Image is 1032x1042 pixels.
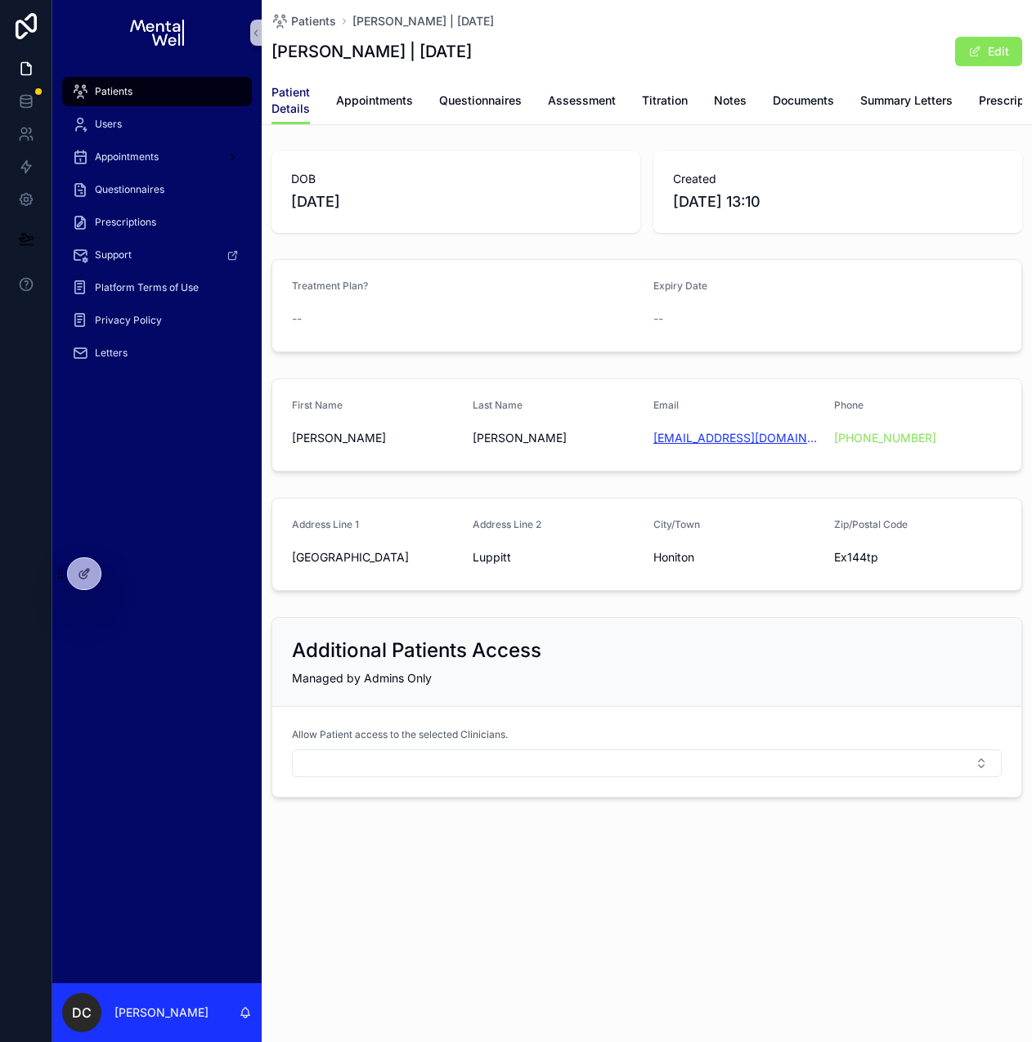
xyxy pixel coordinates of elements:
span: Zip/Postal Code [834,518,908,530]
span: -- [653,311,663,327]
span: Summary Letters [860,92,953,109]
span: [PERSON_NAME] [292,430,460,446]
span: Assessment [548,92,616,109]
span: Managed by Admins Only [292,671,432,685]
span: Expiry Date [653,280,707,292]
span: Privacy Policy [95,314,162,327]
span: Appointments [336,92,413,109]
a: Notes [714,86,747,119]
a: Patients [271,13,336,29]
a: Patients [62,77,252,106]
h2: Additional Patients Access [292,637,541,664]
span: [GEOGRAPHIC_DATA] [292,549,460,566]
span: Questionnaires [95,183,164,196]
button: Edit [955,37,1022,66]
img: App logo [130,20,183,46]
a: [PERSON_NAME] | [DATE] [352,13,494,29]
span: [DATE] [291,190,621,213]
p: [PERSON_NAME] [114,1004,209,1021]
a: Letters [62,338,252,368]
span: -- [292,311,302,327]
span: Patient Details [271,84,310,117]
h1: [PERSON_NAME] | [DATE] [271,40,472,63]
span: Patients [95,85,132,98]
span: Appointments [95,150,159,163]
a: Support [62,240,252,270]
span: Patients [291,13,336,29]
span: Users [95,118,122,131]
a: Platform Terms of Use [62,273,252,302]
span: [PERSON_NAME] [473,430,640,446]
a: [PHONE_NUMBER] [834,430,936,446]
span: Address Line 2 [473,518,541,530]
a: Appointments [62,142,252,172]
span: First Name [292,399,343,411]
span: Created [673,171,1003,187]
span: Prescriptions [95,216,156,229]
a: [EMAIL_ADDRESS][DOMAIN_NAME] [653,430,821,446]
span: Platform Terms of Use [95,281,199,294]
a: Assessment [548,86,616,119]
span: DOB [291,171,621,187]
span: Luppitt [473,549,640,566]
a: Titration [642,86,688,119]
span: Treatment Plan? [292,280,368,292]
span: Ex144tp [834,549,1002,566]
span: DC [72,1003,92,1022]
div: scrollable content [52,65,262,389]
a: Privacy Policy [62,306,252,335]
span: Questionnaires [439,92,522,109]
a: Documents [773,86,834,119]
a: Appointments [336,86,413,119]
a: Summary Letters [860,86,953,119]
a: Questionnaires [62,175,252,204]
a: Questionnaires [439,86,522,119]
span: Email [653,399,679,411]
span: Phone [834,399,864,411]
button: Select Button [292,749,1002,777]
a: Users [62,110,252,139]
span: Allow Patient access to the selected Clinicians. [292,728,508,741]
span: Notes [714,92,747,109]
a: Prescriptions [62,208,252,237]
span: [DATE] 13:10 [673,190,1003,213]
span: Honiton [653,549,821,566]
span: Last Name [473,399,523,411]
span: Documents [773,92,834,109]
span: Titration [642,92,688,109]
a: Patient Details [271,78,310,125]
span: Letters [95,347,128,360]
span: Support [95,248,132,262]
span: City/Town [653,518,700,530]
span: Address Line 1 [292,518,359,530]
